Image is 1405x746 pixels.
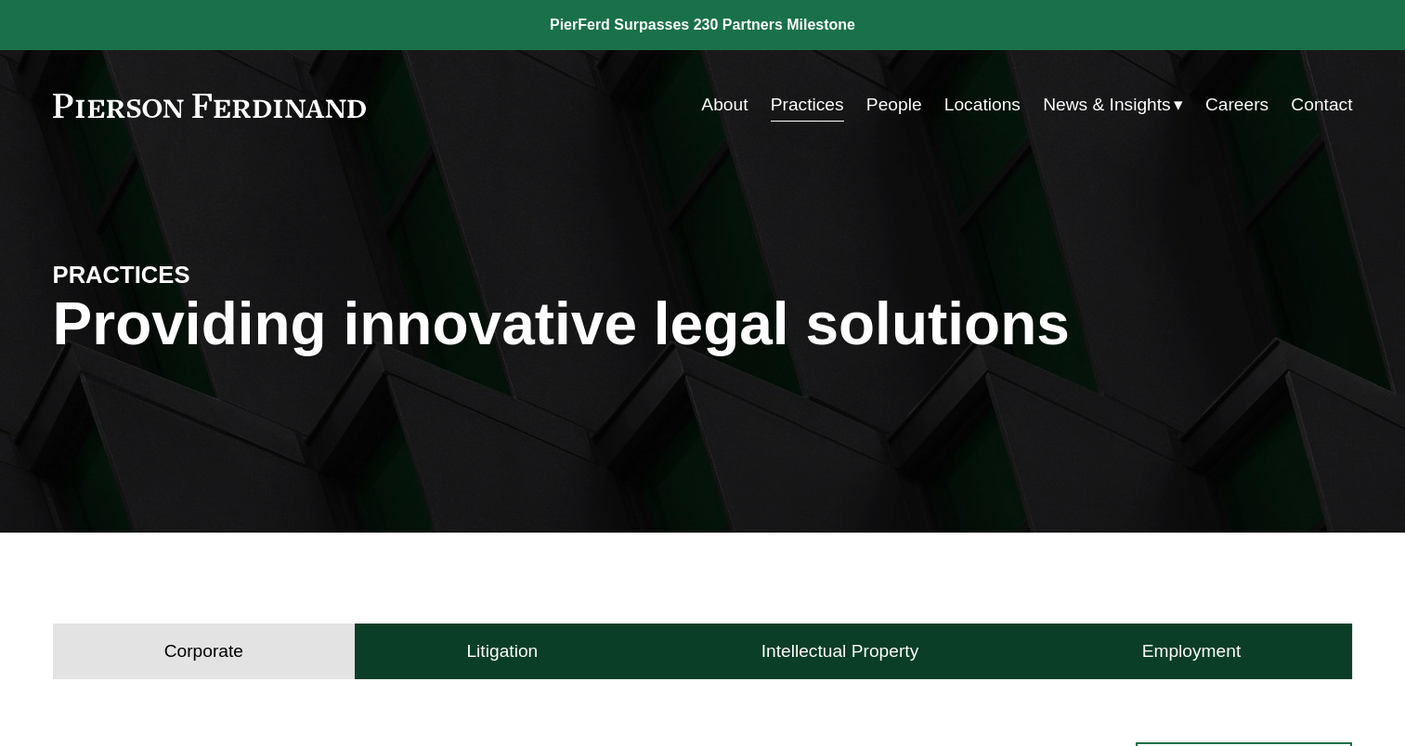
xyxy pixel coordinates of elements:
a: Practices [771,87,844,122]
h4: Employment [1142,640,1242,662]
h4: Corporate [164,640,243,662]
h1: Providing innovative legal solutions [53,290,1353,358]
a: Contact [1291,87,1352,122]
a: folder dropdown [1043,87,1183,122]
a: People [866,87,922,122]
a: Careers [1205,87,1268,122]
h4: Litigation [466,640,538,662]
h4: PRACTICES [53,260,378,289]
a: About [701,87,748,122]
span: News & Insights [1043,89,1171,122]
a: Locations [944,87,1021,122]
h4: Intellectual Property [761,640,919,662]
